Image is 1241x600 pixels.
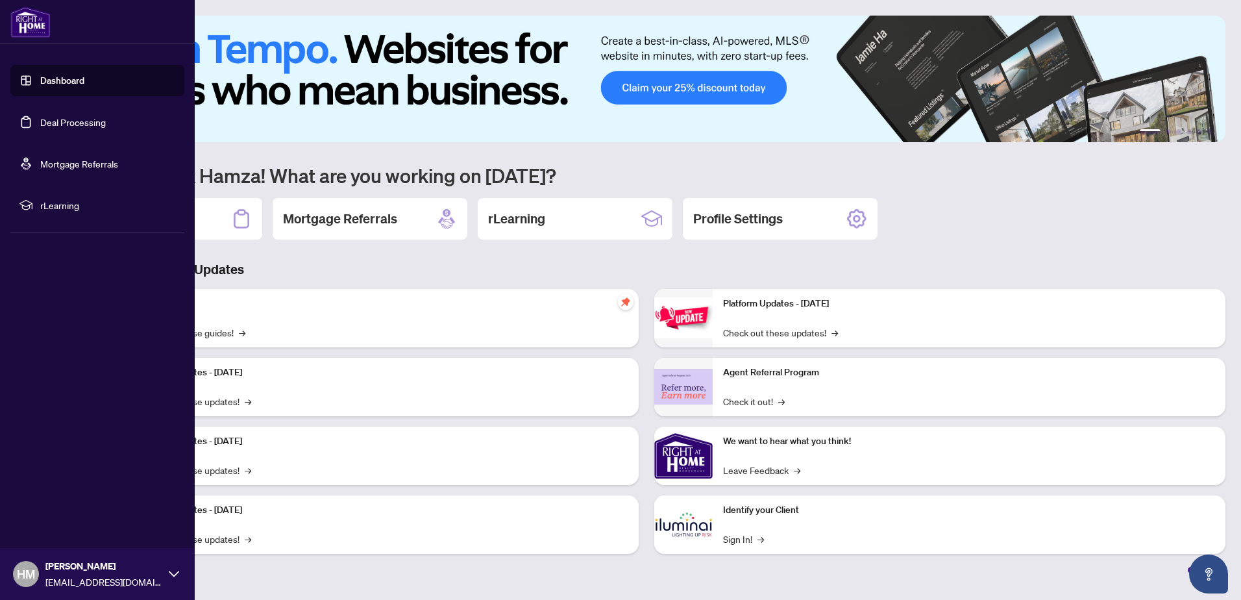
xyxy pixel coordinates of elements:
[40,75,84,86] a: Dashboard
[245,532,251,546] span: →
[723,434,1215,449] p: We want to hear what you think!
[1197,129,1202,134] button: 5
[136,366,628,380] p: Platform Updates - [DATE]
[723,532,764,546] a: Sign In!→
[693,210,783,228] h2: Profile Settings
[68,16,1225,142] img: Slide 0
[40,198,175,212] span: rLearning
[654,297,713,338] img: Platform Updates - June 23, 2025
[723,366,1215,380] p: Agent Referral Program
[654,427,713,485] img: We want to hear what you think!
[654,495,713,554] img: Identify your Client
[1140,129,1161,134] button: 1
[723,503,1215,518] p: Identify your Client
[723,463,800,477] a: Leave Feedback→
[40,158,118,169] a: Mortgage Referrals
[1166,129,1171,134] button: 2
[723,325,838,340] a: Check out these updates!→
[654,369,713,405] img: Agent Referral Program
[136,503,628,518] p: Platform Updates - [DATE]
[1207,129,1212,134] button: 6
[136,434,628,449] p: Platform Updates - [DATE]
[40,116,106,128] a: Deal Processing
[68,260,1225,279] h3: Brokerage & Industry Updates
[1176,129,1181,134] button: 3
[831,325,838,340] span: →
[283,210,397,228] h2: Mortgage Referrals
[239,325,245,340] span: →
[723,394,785,408] a: Check it out!→
[45,559,162,573] span: [PERSON_NAME]
[488,210,545,228] h2: rLearning
[778,394,785,408] span: →
[45,575,162,589] span: [EMAIL_ADDRESS][DOMAIN_NAME]
[10,6,51,38] img: logo
[1189,555,1228,594] button: Open asap
[723,297,1215,311] p: Platform Updates - [DATE]
[757,532,764,546] span: →
[136,297,628,311] p: Self-Help
[618,294,633,310] span: pushpin
[794,463,800,477] span: →
[245,394,251,408] span: →
[1186,129,1192,134] button: 4
[245,463,251,477] span: →
[68,163,1225,188] h1: Welcome back Hamza! What are you working on [DATE]?
[17,565,35,583] span: HM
